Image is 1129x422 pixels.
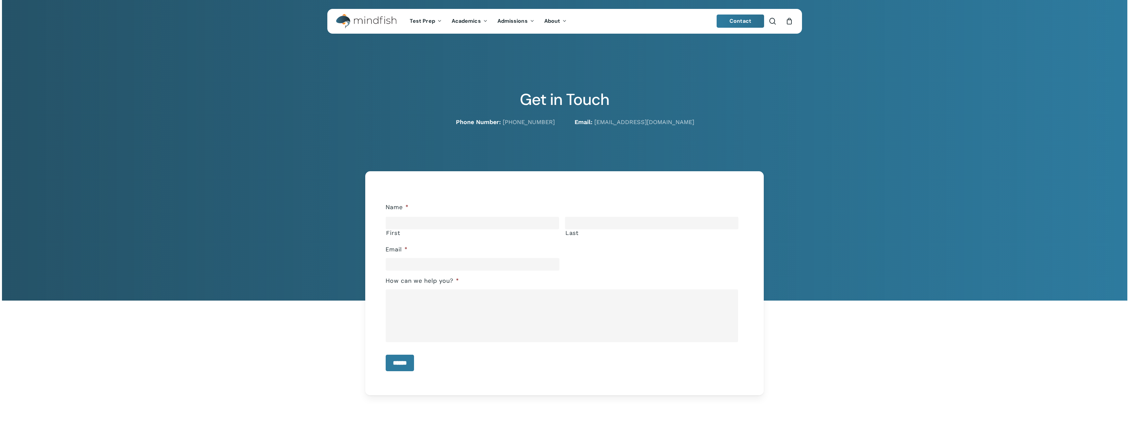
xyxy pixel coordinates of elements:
[575,118,592,125] strong: Email:
[386,246,408,253] label: Email
[786,17,793,25] a: Cart
[594,118,694,125] a: [EMAIL_ADDRESS][DOMAIN_NAME]
[405,18,447,24] a: Test Prep
[327,9,802,34] header: Main Menu
[456,118,501,125] strong: Phone Number:
[544,17,560,24] span: About
[565,230,738,236] label: Last
[447,18,492,24] a: Academics
[717,15,764,28] a: Contact
[386,204,409,211] label: Name
[405,9,572,34] nav: Main Menu
[452,17,481,24] span: Academics
[386,230,559,236] label: First
[410,17,435,24] span: Test Prep
[729,17,751,24] span: Contact
[492,18,539,24] a: Admissions
[497,17,528,24] span: Admissions
[386,277,459,285] label: How can we help you?
[539,18,572,24] a: About
[503,118,555,125] a: [PHONE_NUMBER]
[327,90,802,109] h2: Get in Touch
